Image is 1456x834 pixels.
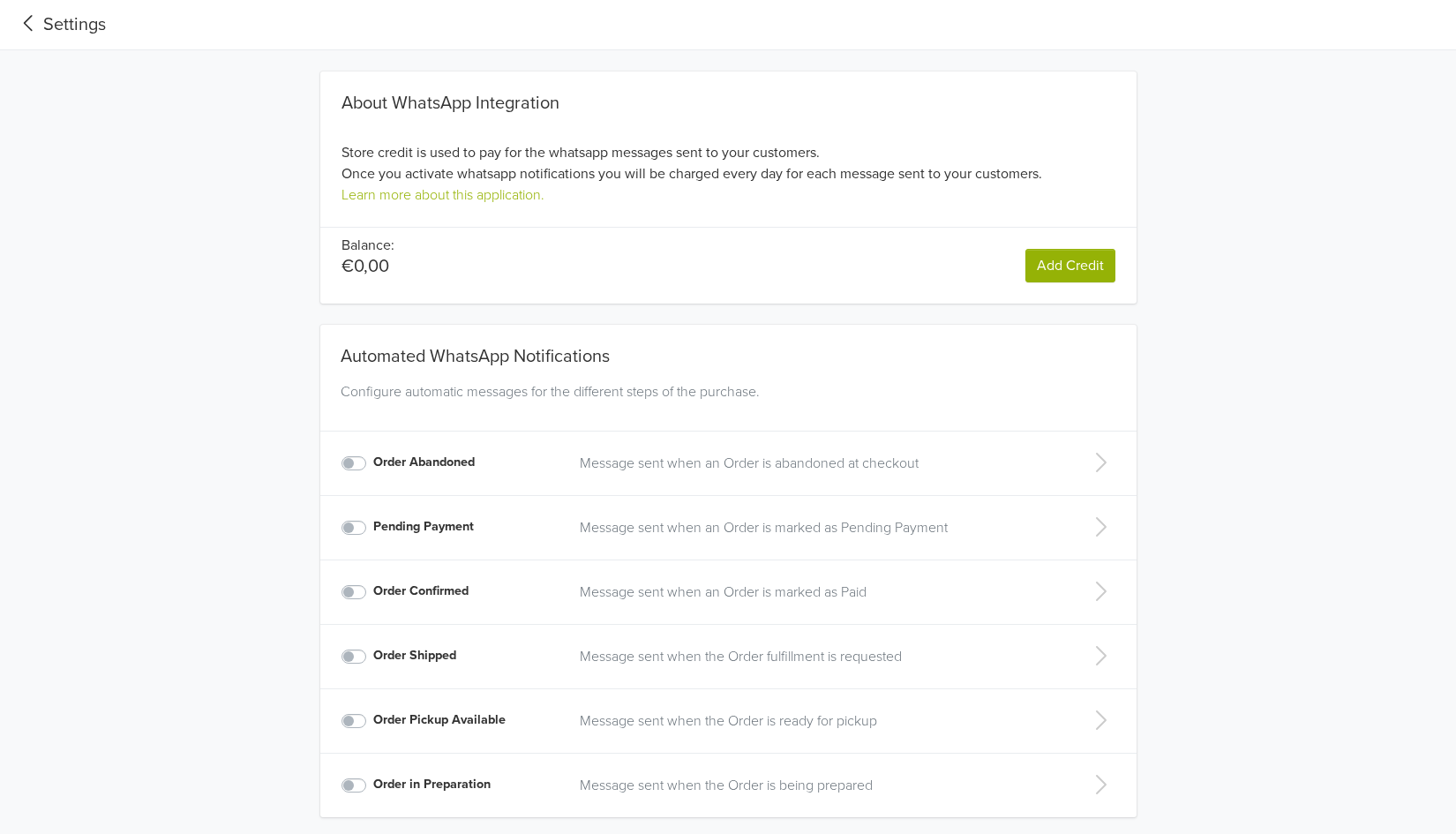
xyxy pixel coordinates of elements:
label: Order in Preparation [373,775,491,794]
p: Balance: [341,235,394,256]
div: Store credit is used to pay for the whatsapp messages sent to your customers. Once you activate w... [320,93,1137,206]
a: Learn more about this application. [341,186,544,204]
a: Message sent when an Order is marked as Pending Payment [580,517,1054,538]
a: Message sent when the Order is being prepared [580,775,1054,796]
div: Configure automatic messages for the different steps of the purchase. [334,381,1123,424]
a: Add Credit [1025,249,1115,282]
a: Message sent when the Order fulfillment is requested [580,646,1054,667]
div: Automated WhatsApp Notifications [334,325,1123,374]
a: Message sent when the Order is ready for pickup [580,710,1054,732]
p: €0,00 [341,256,394,277]
a: Message sent when an Order is marked as Paid [580,582,1054,603]
label: Order Confirmed [373,582,469,601]
label: Order Pickup Available [373,710,506,730]
label: Pending Payment [373,517,474,537]
label: Order Shipped [373,646,456,665]
label: Order Abandoned [373,453,475,472]
div: About WhatsApp Integration [341,93,1115,114]
a: Settings [14,11,106,38]
a: Message sent when an Order is abandoned at checkout [580,453,1054,474]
